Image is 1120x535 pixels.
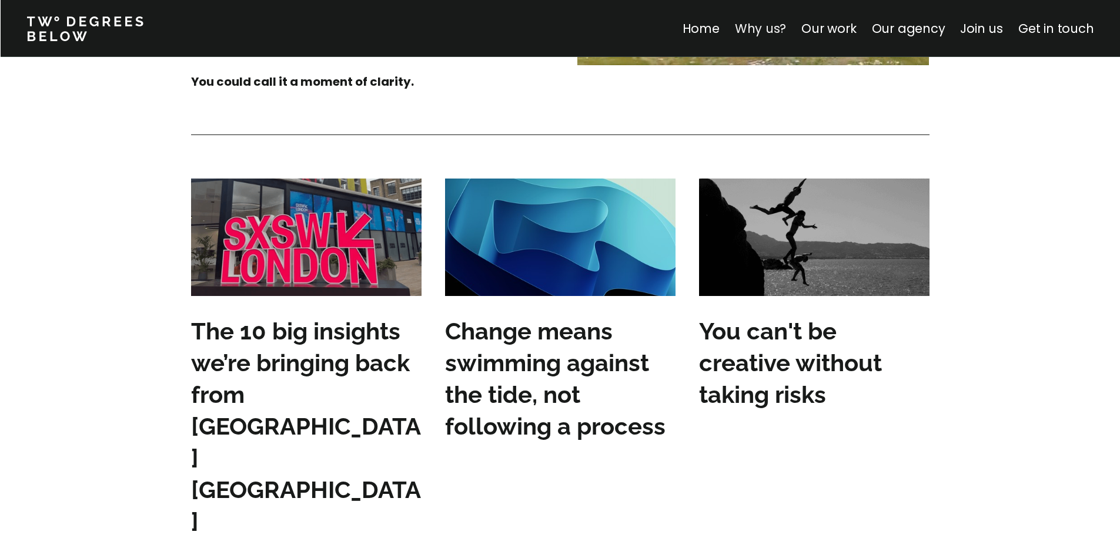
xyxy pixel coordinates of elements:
strong: You could call it a moment of clarity. [191,73,414,90]
a: You can't be creative without taking risks [699,179,930,410]
h3: Change means swimming against the tide, not following a process [445,315,676,442]
a: Change means swimming against the tide, not following a process [445,179,676,442]
a: Home [682,20,719,37]
a: Join us [960,20,1003,37]
a: Why us? [734,20,786,37]
a: Our work [801,20,856,37]
a: Our agency [871,20,945,37]
a: Get in touch [1018,20,1094,37]
h3: You can't be creative without taking risks [699,315,930,410]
